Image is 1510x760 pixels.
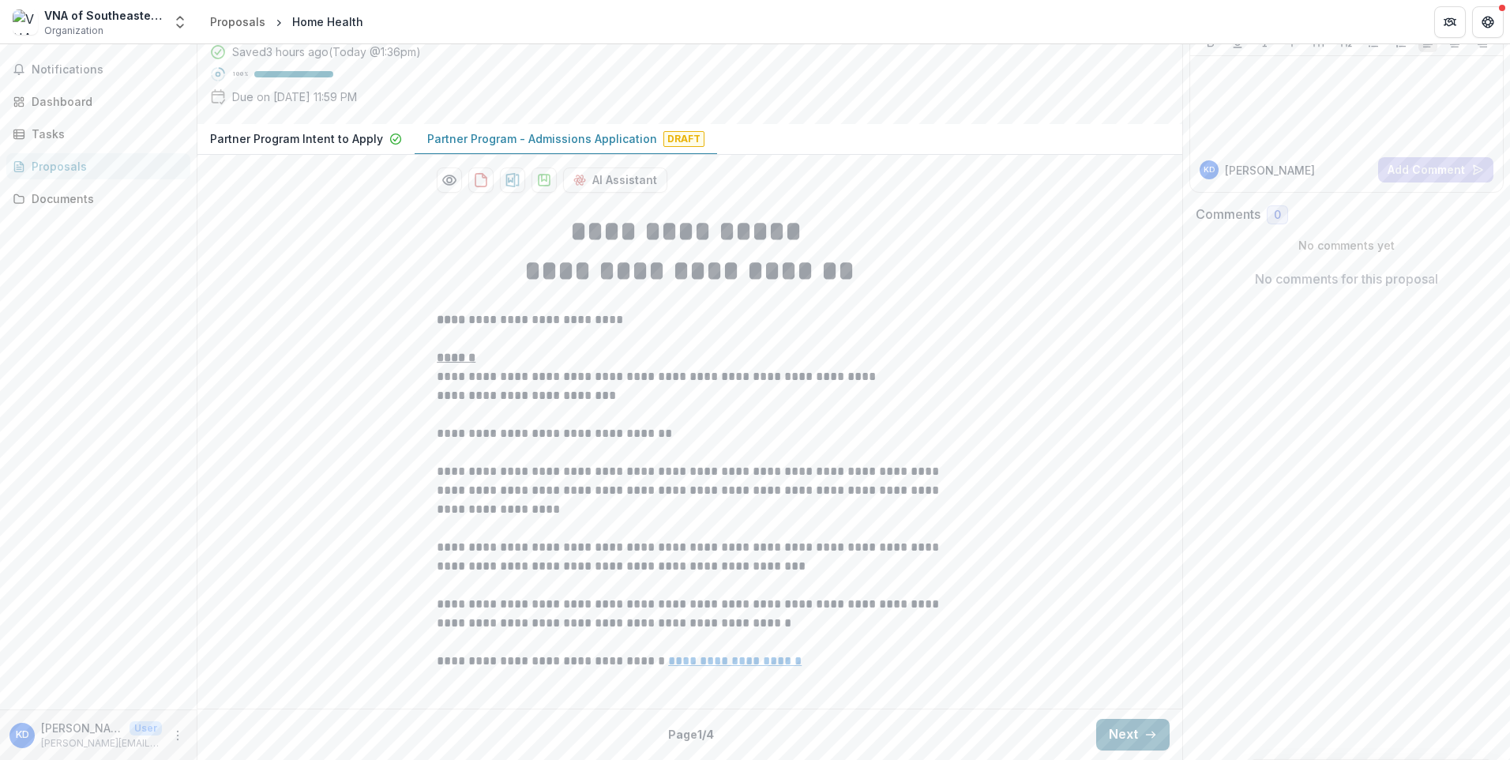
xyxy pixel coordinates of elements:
button: Preview ed5cdcdb-57d8-4d51-96fd-d38b11d3a9d4-1.pdf [437,167,462,193]
div: Tasks [32,126,178,142]
a: Dashboard [6,88,190,115]
div: Proposals [32,158,178,175]
div: Karen DeSantis [16,730,29,740]
p: No comments for this proposal [1255,269,1438,288]
div: Documents [32,190,178,207]
div: Home Health [292,13,363,30]
button: Add Comment [1378,157,1493,182]
span: Notifications [32,63,184,77]
p: Due on [DATE] 11:59 PM [232,88,357,105]
button: download-proposal [468,167,494,193]
div: VNA of Southeastern CT [44,7,163,24]
p: [PERSON_NAME] [41,720,123,736]
button: Get Help [1472,6,1504,38]
button: Partners [1434,6,1466,38]
button: download-proposal [532,167,557,193]
button: Next [1096,719,1170,751]
a: Documents [6,186,190,212]
p: User [130,721,162,736]
p: [PERSON_NAME] [1225,162,1315,179]
span: Draft [663,131,704,147]
nav: breadcrumb [204,10,370,33]
div: Karen DeSantis [1204,166,1215,174]
a: Proposals [204,10,272,33]
button: More [168,726,187,745]
p: No comments yet [1196,237,1498,254]
button: AI Assistant [563,167,667,193]
button: Notifications [6,57,190,82]
p: Page 1 / 4 [668,726,714,743]
a: Proposals [6,153,190,179]
button: download-proposal [500,167,525,193]
p: Partner Program Intent to Apply [210,130,383,147]
span: 0 [1274,209,1281,222]
div: Proposals [210,13,265,30]
p: 100 % [232,69,248,80]
a: Tasks [6,121,190,147]
p: Partner Program - Admissions Application [427,130,657,147]
span: Organization [44,24,103,38]
h2: Comments [1196,207,1260,222]
div: Dashboard [32,93,178,110]
div: Saved 3 hours ago ( Today @ 1:36pm ) [232,43,421,60]
button: Open entity switcher [169,6,191,38]
img: VNA of Southeastern CT [13,9,38,35]
p: [PERSON_NAME][EMAIL_ADDRESS][PERSON_NAME][DOMAIN_NAME] [41,736,162,751]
